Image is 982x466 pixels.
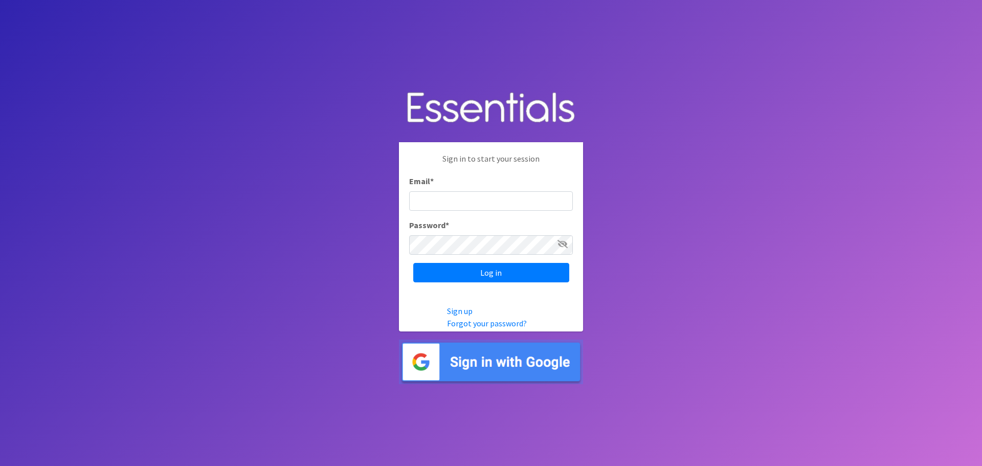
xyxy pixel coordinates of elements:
[413,263,569,282] input: Log in
[409,175,434,187] label: Email
[409,152,573,175] p: Sign in to start your session
[399,340,583,384] img: Sign in with Google
[447,318,527,328] a: Forgot your password?
[409,219,449,231] label: Password
[447,306,473,316] a: Sign up
[399,82,583,135] img: Human Essentials
[445,220,449,230] abbr: required
[430,176,434,186] abbr: required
